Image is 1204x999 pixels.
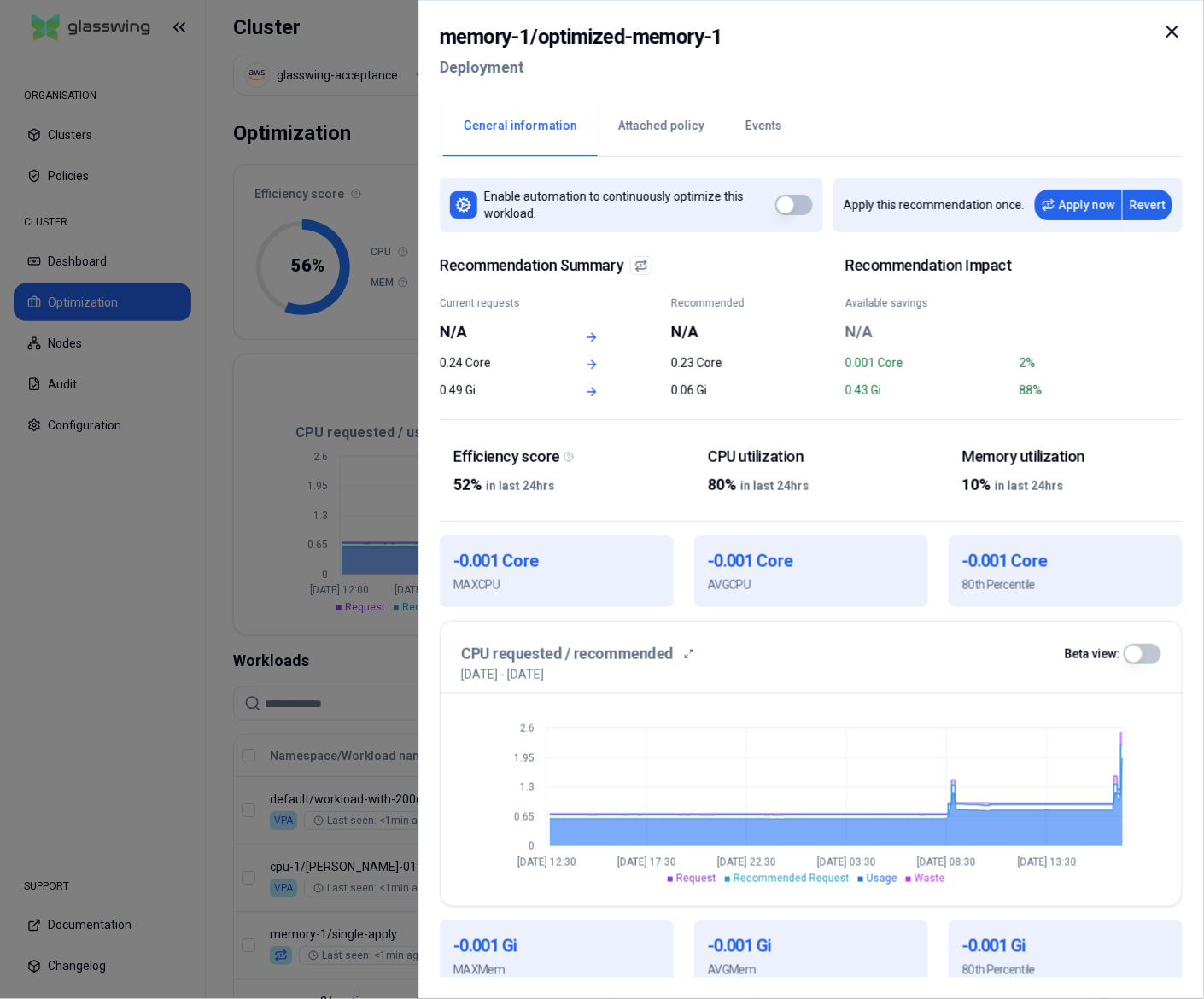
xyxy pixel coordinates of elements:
[708,473,915,497] div: 80%
[598,96,725,156] button: Attached policy
[962,576,1169,593] p: 80th Percentile
[671,296,777,310] div: Recommended
[676,873,716,885] span: Request
[517,856,576,868] tspan: [DATE] 12:30
[520,722,535,734] tspan: 2.6
[443,96,598,156] button: General information
[734,873,850,885] span: Recommended Request
[962,549,1169,573] h1: -0.001 Core
[740,479,809,493] span: in last 24hrs
[845,296,1009,310] div: Available savings
[461,642,674,666] h3: CPU requested / recommended
[1018,856,1077,868] tspan: [DATE] 13:30
[514,811,535,823] tspan: 0.65
[845,320,1009,344] div: N/A
[962,447,1169,467] div: Memory utilization
[708,961,915,979] p: AVG Mem
[453,576,660,593] p: MAX CPU
[529,840,535,852] tspan: 0
[671,354,777,371] div: 0.23 Core
[1123,190,1172,220] button: Revert
[817,856,876,868] tspan: [DATE] 03:30
[440,52,723,83] h2: Deployment
[440,21,723,52] h2: memory-1 / optimized-memory-1
[453,961,660,979] p: MAX Mem
[440,354,546,371] div: 0.24 Core
[867,873,897,885] span: Usage
[962,961,1169,979] p: 80th Percentile
[453,473,660,497] div: 52%
[440,320,546,344] div: N/A
[717,856,776,868] tspan: [DATE] 22:30
[708,934,915,958] h1: -0.001 Gi
[962,473,1169,497] div: 10%
[440,382,546,399] div: 0.49 Gi
[440,256,777,276] span: Recommendation Summary
[617,856,676,868] tspan: [DATE] 17:30
[1020,382,1184,399] div: 88%
[725,96,803,156] button: Events
[1065,648,1120,660] label: Beta view:
[845,354,1009,371] div: 0.001 Core
[514,752,535,764] tspan: 1.95
[453,447,660,467] div: Efficiency score
[845,256,1183,276] h2: Recommendation Impact
[453,934,660,958] h1: -0.001 Gi
[845,382,1009,399] div: 0.43 Gi
[1035,190,1122,220] button: Apply now
[520,781,535,793] tspan: 1.3
[917,856,976,868] tspan: [DATE] 08:30
[708,549,915,573] h1: -0.001 Core
[708,576,915,593] p: AVG CPU
[440,296,546,310] div: Current requests
[671,382,777,399] div: 0.06 Gi
[484,188,775,222] p: Enable automation to continuously optimize this workload.
[962,934,1169,958] h1: -0.001 Gi
[486,479,555,493] span: in last 24hrs
[915,873,945,885] span: Waste
[844,196,1025,213] p: Apply this recommendation once.
[671,320,777,344] div: N/A
[1020,354,1184,371] div: 2%
[708,447,915,467] div: CPU utilization
[461,666,544,683] p: [DATE] - [DATE]
[995,479,1064,493] span: in last 24hrs
[453,549,660,573] h1: -0.001 Core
